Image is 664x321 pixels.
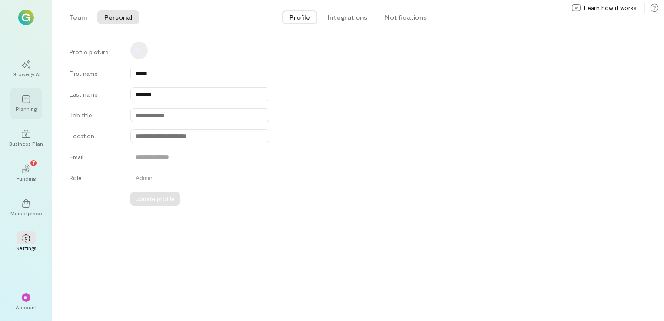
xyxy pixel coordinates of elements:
button: Personal [97,10,139,24]
div: Settings [16,244,37,251]
button: Team [63,10,94,24]
label: First name [70,69,122,80]
label: Last name [70,90,122,101]
div: Account [16,304,37,311]
a: Growegy AI [10,53,42,84]
button: Profile [282,10,317,24]
label: Location [70,132,122,143]
div: Planning [16,105,37,112]
a: Funding [10,157,42,189]
a: Planning [10,88,42,119]
div: Marketplace [10,210,42,217]
a: Business Plan [10,123,42,154]
button: Notifications [378,10,434,24]
label: Role [70,174,122,185]
label: Profile picture [70,44,122,60]
div: Funding [17,175,36,182]
a: Settings [10,227,42,258]
label: Job title [70,111,122,122]
div: Admin [130,174,269,185]
label: Email [70,153,122,164]
button: Update profile [130,192,180,206]
div: Business Plan [9,140,43,147]
a: Marketplace [10,192,42,224]
span: Learn how it works [584,3,637,12]
button: Integrations [321,10,374,24]
div: Growegy AI [12,70,40,77]
span: 7 [32,159,35,167]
